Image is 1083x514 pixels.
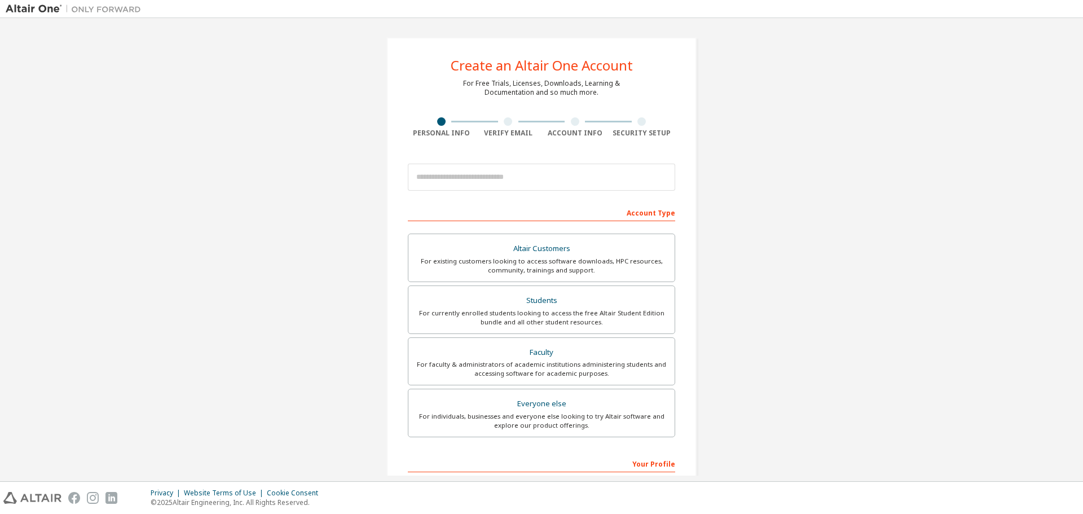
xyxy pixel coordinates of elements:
div: Account Info [541,129,609,138]
div: Create an Altair One Account [451,59,633,72]
img: linkedin.svg [105,492,117,504]
div: Privacy [151,489,184,498]
div: Faculty [415,345,668,361]
p: © 2025 Altair Engineering, Inc. All Rights Reserved. [151,498,325,507]
div: For existing customers looking to access software downloads, HPC resources, community, trainings ... [415,257,668,275]
img: facebook.svg [68,492,80,504]
div: Verify Email [475,129,542,138]
div: Website Terms of Use [184,489,267,498]
div: Security Setup [609,129,676,138]
div: Students [415,293,668,309]
div: For Free Trials, Licenses, Downloads, Learning & Documentation and so much more. [463,79,620,97]
div: Personal Info [408,129,475,138]
img: altair_logo.svg [3,492,61,504]
img: Altair One [6,3,147,15]
img: instagram.svg [87,492,99,504]
div: Altair Customers [415,241,668,257]
div: Account Type [408,203,675,221]
div: For faculty & administrators of academic institutions administering students and accessing softwa... [415,360,668,378]
div: Everyone else [415,396,668,412]
div: Cookie Consent [267,489,325,498]
div: For individuals, businesses and everyone else looking to try Altair software and explore our prod... [415,412,668,430]
div: Your Profile [408,454,675,472]
div: For currently enrolled students looking to access the free Altair Student Edition bundle and all ... [415,309,668,327]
